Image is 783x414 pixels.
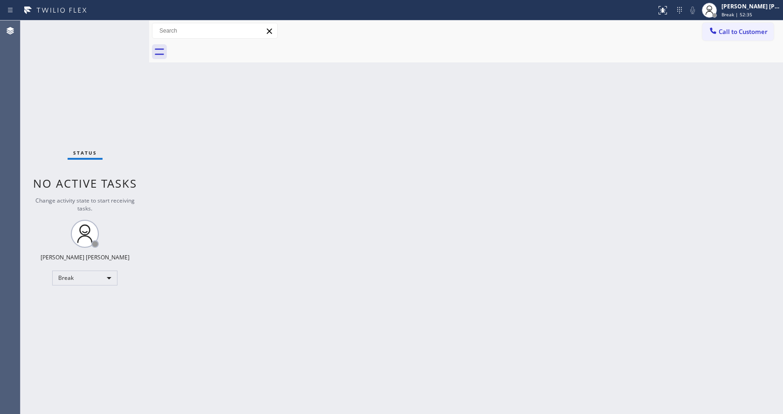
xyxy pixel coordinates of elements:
span: Status [73,149,97,156]
div: [PERSON_NAME] [PERSON_NAME] [721,2,780,10]
div: Break [52,271,117,285]
span: No active tasks [33,176,137,191]
span: Call to Customer [719,27,768,36]
span: Change activity state to start receiving tasks. [35,197,135,212]
button: Call to Customer [702,23,774,41]
div: [PERSON_NAME] [PERSON_NAME] [41,253,130,261]
button: Mute [686,4,699,17]
span: Break | 52:35 [721,11,752,18]
input: Search [152,23,277,38]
